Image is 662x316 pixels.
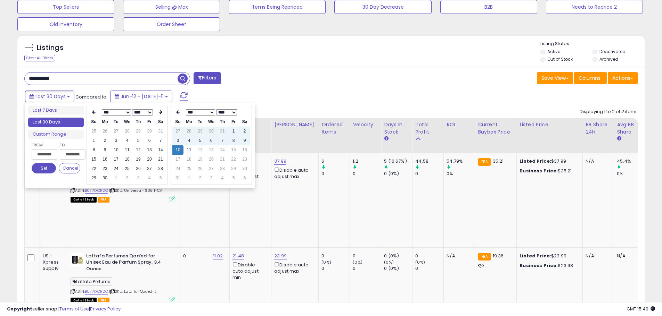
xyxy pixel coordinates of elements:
[172,127,183,136] td: 27
[123,17,220,31] button: Order Sheet
[447,158,475,164] div: 54.79%
[32,163,56,173] button: Set
[194,72,221,84] button: Filters
[228,117,239,127] th: Fr
[111,164,122,173] td: 24
[172,136,183,145] td: 3
[547,56,573,62] label: Out of Stock
[213,253,223,259] a: 11.02
[608,72,638,84] button: Actions
[183,164,195,173] td: 25
[88,155,99,164] td: 15
[111,117,122,127] th: Tu
[155,117,166,127] th: Sa
[274,166,313,180] div: Disable auto adjust max
[274,158,286,165] a: 37.99
[617,171,645,177] div: 0%
[25,91,74,102] button: Last 30 Days
[239,155,250,164] td: 23
[217,164,228,173] td: 28
[111,127,122,136] td: 27
[155,136,166,145] td: 7
[98,197,109,203] span: FBA
[122,173,133,183] td: 2
[144,173,155,183] td: 4
[133,173,144,183] td: 3
[206,164,217,173] td: 27
[133,155,144,164] td: 19
[384,171,412,177] div: 0 (0%)
[155,155,166,164] td: 21
[155,127,166,136] td: 31
[206,136,217,145] td: 6
[384,136,388,142] small: Days In Stock.
[217,173,228,183] td: 4
[239,127,250,136] td: 2
[239,117,250,127] th: Sa
[384,253,412,259] div: 0 (0%)
[586,158,608,164] div: N/A
[195,155,206,164] td: 19
[384,259,394,265] small: (0%)
[183,145,195,155] td: 11
[206,117,217,127] th: We
[353,265,381,272] div: 0
[90,306,121,312] a: Privacy Policy
[353,158,381,164] div: 1.2
[239,164,250,173] td: 30
[172,117,183,127] th: Su
[274,261,313,274] div: Disable auto adjust max
[195,145,206,155] td: 12
[353,121,378,128] div: Velocity
[155,164,166,173] td: 28
[617,158,645,164] div: 45.4%
[99,145,111,155] td: 9
[217,117,228,127] th: Th
[206,173,217,183] td: 3
[239,145,250,155] td: 16
[121,93,164,100] span: Jun-12 - [DATE]-11
[195,173,206,183] td: 2
[122,127,133,136] td: 28
[415,265,443,272] div: 0
[75,94,107,100] span: Compared to:
[133,117,144,127] th: Th
[183,136,195,145] td: 4
[183,155,195,164] td: 18
[617,136,621,142] small: Avg BB Share.
[88,164,99,173] td: 22
[353,253,381,259] div: 0
[580,109,638,115] div: Displaying 1 to 2 of 2 items
[239,173,250,183] td: 6
[574,72,607,84] button: Columns
[85,289,108,294] a: B0771XCR2Q
[111,145,122,155] td: 10
[99,117,111,127] th: Mo
[88,117,99,127] th: Su
[71,253,175,302] div: ASIN:
[144,117,155,127] th: Fr
[478,253,491,261] small: FBA
[99,155,111,164] td: 16
[206,155,217,164] td: 20
[478,121,514,136] div: Current Buybox Price
[228,155,239,164] td: 22
[586,121,611,136] div: BB Share 24h.
[321,253,350,259] div: 0
[183,127,195,136] td: 28
[520,158,577,164] div: $37.99
[384,121,409,136] div: Days In Stock
[43,253,60,272] div: US - Xpress Supply
[109,289,157,294] span: | SKU: Lataffa-Qaaed-L1
[88,173,99,183] td: 29
[520,158,551,164] b: Listed Price:
[144,127,155,136] td: 30
[183,173,195,183] td: 1
[183,253,205,259] div: 0
[99,164,111,173] td: 23
[122,164,133,173] td: 25
[599,49,626,54] label: Deactivated
[321,121,347,136] div: Ordered Items
[627,306,655,312] span: 2025-08-11 15:40 GMT
[155,145,166,155] td: 14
